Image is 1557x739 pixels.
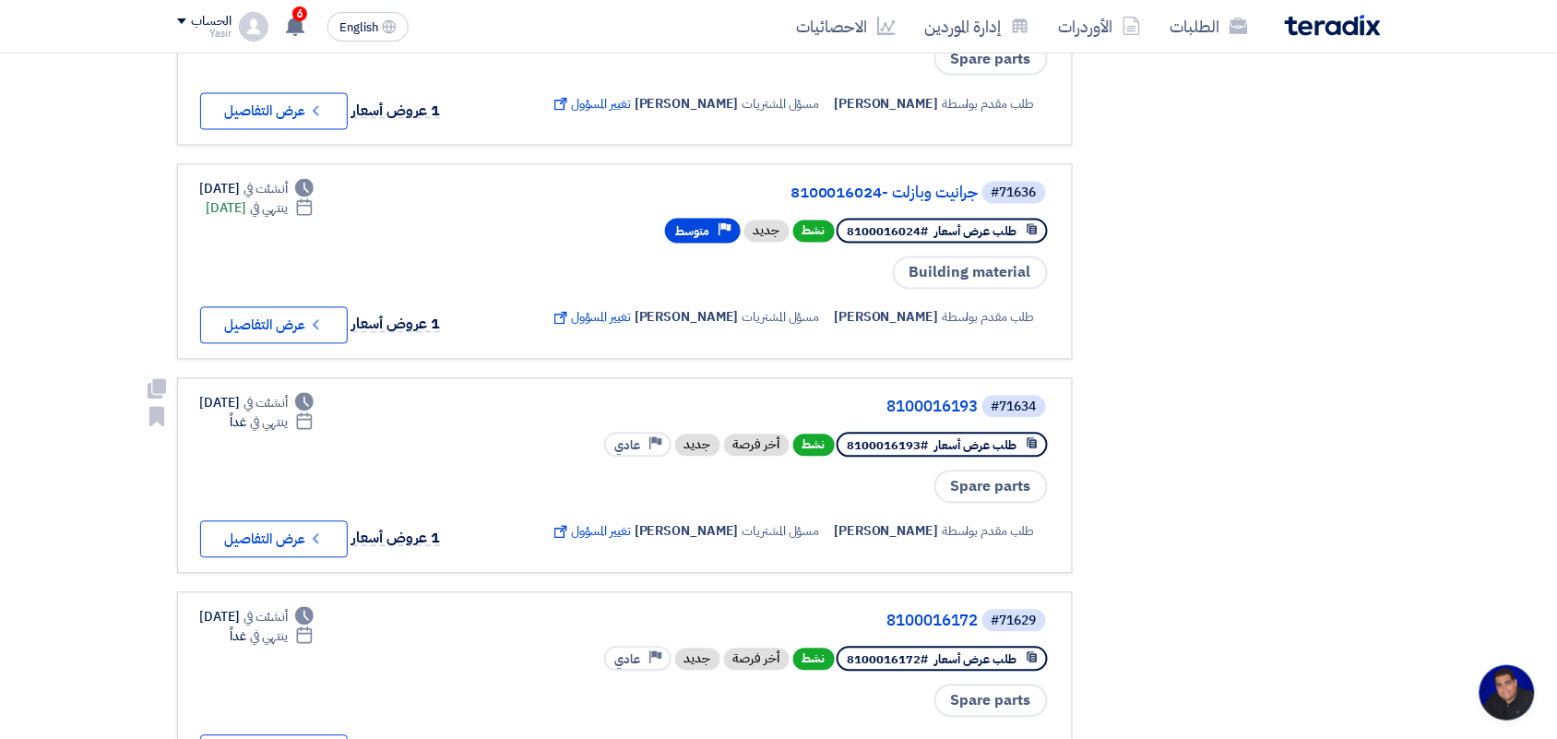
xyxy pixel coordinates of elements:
span: تغيير المسؤول [551,308,631,328]
div: غداً [230,627,314,647]
button: English [327,12,409,42]
span: أنشئت في [244,608,288,627]
div: [DATE] [200,608,315,627]
div: Yasir [177,29,232,39]
div: [DATE] [207,199,315,219]
a: جرانيت وبازلت -8100016024 [610,185,979,202]
div: أخر فرصة [724,435,790,457]
a: 8100016193 [610,399,979,416]
div: أخر فرصة [724,649,790,671]
span: #8100016193 [848,437,929,455]
span: 1 عروض أسعار [352,528,441,550]
span: [PERSON_NAME] [835,308,939,328]
span: أنشئت في [244,180,288,199]
span: مسؤل المشتريات [743,94,820,113]
div: جديد [744,221,790,243]
div: Open chat [1480,665,1535,721]
span: 6 [292,6,307,21]
span: Spare parts [934,685,1048,718]
button: عرض التفاصيل [200,307,348,344]
span: [PERSON_NAME] [635,94,739,113]
span: عادي [615,651,641,669]
span: ينتهي في [250,413,288,433]
div: [DATE] [200,394,315,413]
div: #71629 [992,615,1037,628]
span: Spare parts [934,471,1048,504]
div: [DATE] [200,180,315,199]
span: 1 عروض أسعار [352,100,441,122]
div: جديد [675,435,720,457]
span: Spare parts [934,42,1048,76]
span: ينتهي في [250,627,288,647]
span: ينتهي في [250,199,288,219]
span: تغيير المسؤول [551,522,631,542]
span: نشط [793,649,835,671]
span: تغيير المسؤول [551,94,631,113]
span: English [339,21,378,34]
img: profile_test.png [239,12,268,42]
div: الحساب [192,14,232,30]
span: نشط [793,221,835,243]
span: طلب مقدم بواسطة [942,522,1035,542]
div: #71634 [992,401,1037,414]
a: إدارة الموردين [910,5,1044,48]
span: [PERSON_NAME] [835,522,939,542]
span: طلب مقدم بواسطة [942,94,1035,113]
div: جديد [675,649,720,671]
span: Building material [893,256,1048,290]
span: طلب عرض أسعار [935,437,1017,455]
div: #71636 [992,187,1037,200]
img: Teradix logo [1285,15,1381,36]
span: طلب مقدم بواسطة [942,308,1035,328]
a: الاحصائيات [782,5,910,48]
a: الطلبات [1156,5,1263,48]
div: غداً [230,413,314,433]
span: أنشئت في [244,394,288,413]
button: عرض التفاصيل [200,521,348,558]
span: طلب عرض أسعار [935,223,1017,241]
span: #8100016024 [848,223,929,241]
span: نشط [793,435,835,457]
a: الأوردرات [1044,5,1156,48]
button: عرض التفاصيل [200,93,348,130]
span: طلب عرض أسعار [935,651,1017,669]
span: [PERSON_NAME] [835,94,939,113]
span: [PERSON_NAME] [635,308,739,328]
span: عادي [615,437,641,455]
span: مسؤل المشتريات [743,522,820,542]
span: #8100016172 [848,651,929,669]
span: مسؤل المشتريات [743,308,820,328]
span: متوسط [676,223,710,241]
span: [PERSON_NAME] [635,522,739,542]
a: 8100016172 [610,614,979,630]
span: 1 عروض أسعار [352,314,441,336]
